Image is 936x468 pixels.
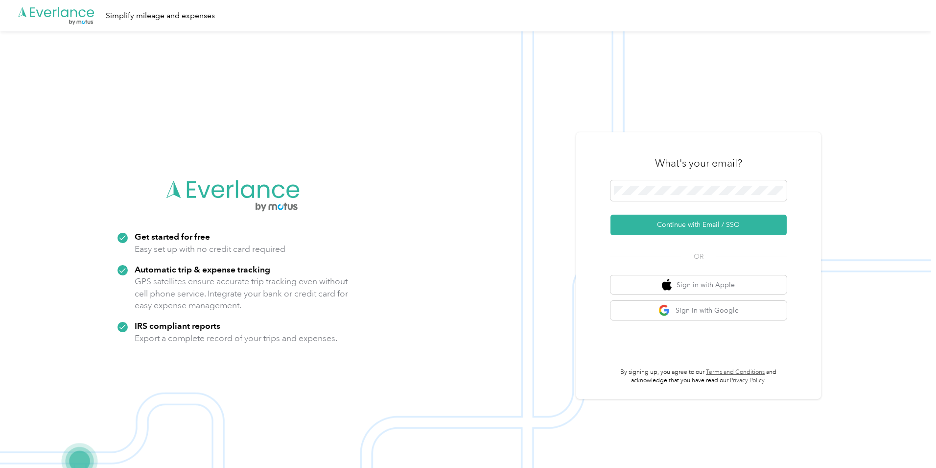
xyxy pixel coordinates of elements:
[135,264,270,274] strong: Automatic trip & expense tracking
[662,279,672,291] img: apple logo
[610,368,787,385] p: By signing up, you agree to our and acknowledge that you have read our .
[135,320,220,331] strong: IRS compliant reports
[135,243,285,255] p: Easy set up with no credit card required
[106,10,215,22] div: Simplify mileage and expenses
[658,304,671,317] img: google logo
[610,215,787,235] button: Continue with Email / SSO
[655,156,742,170] h3: What's your email?
[730,377,765,384] a: Privacy Policy
[706,369,765,376] a: Terms and Conditions
[135,332,337,345] p: Export a complete record of your trips and expenses.
[681,251,716,262] span: OR
[610,275,787,295] button: apple logoSign in with Apple
[135,275,349,312] p: GPS satellites ensure accurate trip tracking even without cell phone service. Integrate your bank...
[135,231,210,242] strong: Get started for free
[610,301,787,320] button: google logoSign in with Google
